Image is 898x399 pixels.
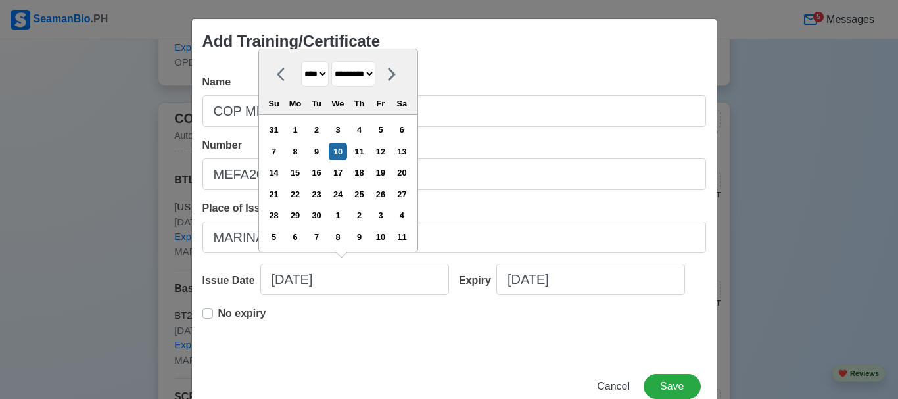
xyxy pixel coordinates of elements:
[286,121,304,139] div: Choose Monday, September 1st, 2025
[393,228,411,246] div: Choose Saturday, October 11th, 2025
[202,95,706,127] input: Ex: COP Medical First Aid (VI/4)
[371,164,389,181] div: Choose Friday, September 19th, 2025
[202,76,231,87] span: Name
[286,164,304,181] div: Choose Monday, September 15th, 2025
[263,120,413,248] div: month 2025-09
[371,95,389,112] div: Fr
[308,228,325,246] div: Choose Tuesday, October 7th, 2025
[588,374,638,399] button: Cancel
[393,121,411,139] div: Choose Saturday, September 6th, 2025
[286,95,304,112] div: Mo
[265,164,283,181] div: Choose Sunday, September 14th, 2025
[393,206,411,224] div: Choose Saturday, October 4th, 2025
[371,228,389,246] div: Choose Friday, October 10th, 2025
[265,185,283,203] div: Choose Sunday, September 21st, 2025
[393,95,411,112] div: Sa
[265,95,283,112] div: Su
[644,374,700,399] button: Save
[371,121,389,139] div: Choose Friday, September 5th, 2025
[329,121,346,139] div: Choose Wednesday, September 3rd, 2025
[329,143,346,160] div: Choose Wednesday, September 10th, 2025
[371,143,389,160] div: Choose Friday, September 12th, 2025
[371,185,389,203] div: Choose Friday, September 26th, 2025
[459,273,496,289] div: Expiry
[371,206,389,224] div: Choose Friday, October 3rd, 2025
[350,164,368,181] div: Choose Thursday, September 18th, 2025
[350,95,368,112] div: Th
[202,202,273,214] span: Place of Issue
[329,164,346,181] div: Choose Wednesday, September 17th, 2025
[218,306,266,321] p: No expiry
[393,185,411,203] div: Choose Saturday, September 27th, 2025
[202,139,242,151] span: Number
[393,164,411,181] div: Choose Saturday, September 20th, 2025
[350,185,368,203] div: Choose Thursday, September 25th, 2025
[350,228,368,246] div: Choose Thursday, October 9th, 2025
[286,228,304,246] div: Choose Monday, October 6th, 2025
[265,206,283,224] div: Choose Sunday, September 28th, 2025
[308,185,325,203] div: Choose Tuesday, September 23rd, 2025
[329,206,346,224] div: Choose Wednesday, October 1st, 2025
[350,121,368,139] div: Choose Thursday, September 4th, 2025
[308,206,325,224] div: Choose Tuesday, September 30th, 2025
[202,158,706,190] input: Ex: COP1234567890W or NA
[329,185,346,203] div: Choose Wednesday, September 24th, 2025
[308,95,325,112] div: Tu
[329,228,346,246] div: Choose Wednesday, October 8th, 2025
[265,121,283,139] div: Choose Sunday, August 31st, 2025
[286,206,304,224] div: Choose Monday, September 29th, 2025
[265,228,283,246] div: Choose Sunday, October 5th, 2025
[597,381,630,392] span: Cancel
[286,185,304,203] div: Choose Monday, September 22nd, 2025
[308,164,325,181] div: Choose Tuesday, September 16th, 2025
[308,143,325,160] div: Choose Tuesday, September 9th, 2025
[286,143,304,160] div: Choose Monday, September 8th, 2025
[308,121,325,139] div: Choose Tuesday, September 2nd, 2025
[202,30,381,53] div: Add Training/Certificate
[350,143,368,160] div: Choose Thursday, September 11th, 2025
[265,143,283,160] div: Choose Sunday, September 7th, 2025
[329,95,346,112] div: We
[202,273,260,289] div: Issue Date
[350,206,368,224] div: Choose Thursday, October 2nd, 2025
[202,222,706,253] input: Ex: Cebu City
[393,143,411,160] div: Choose Saturday, September 13th, 2025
